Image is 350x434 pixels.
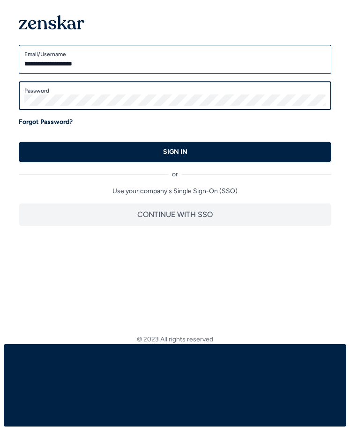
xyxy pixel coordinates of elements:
img: 1OGAJ2xQqyY4LXKgY66KYq0eOWRCkrZdAb3gUhuVAqdWPZE9SRJmCz+oDMSn4zDLXe31Ii730ItAGKgCKgCCgCikA4Av8PJUP... [19,15,84,29]
button: SIGN IN [19,142,331,162]
label: Password [24,87,326,94]
label: Email/Username [24,51,326,58]
button: CONTINUE WITH SSO [19,203,331,226]
a: Forgot Password? [19,117,73,127]
p: SIGN IN [163,147,187,157]
div: or [19,162,331,179]
p: Use your company's Single Sign-On (SSO) [19,187,331,196]
footer: © 2023 All rights reserved [4,335,346,344]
